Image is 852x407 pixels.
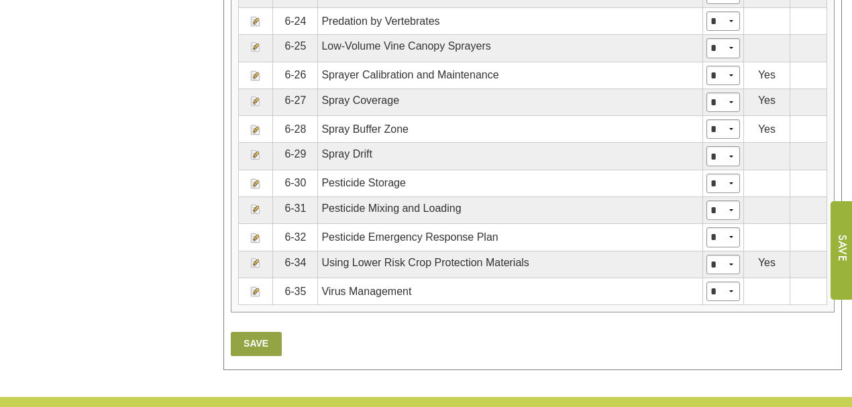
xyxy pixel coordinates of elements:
[273,89,318,115] td: 6-27
[273,116,318,143] td: 6-28
[830,201,852,300] input: Submit
[318,35,703,62] td: Low-Volume Vine Canopy Sprayers
[273,35,318,62] td: 6-25
[318,251,703,278] td: Using Lower Risk Crop Protection Materials
[744,62,790,89] td: Yes
[318,7,703,34] td: Predation by Vertebrates
[273,251,318,278] td: 6-34
[273,278,318,304] td: 6-35
[318,170,703,196] td: Pesticide Storage
[273,62,318,89] td: 6-26
[318,197,703,224] td: Pesticide Mixing and Loading
[318,143,703,170] td: Spray Drift
[273,197,318,224] td: 6-31
[231,332,282,356] a: Save
[744,116,790,143] td: Yes
[318,116,703,143] td: Spray Buffer Zone
[318,224,703,251] td: Pesticide Emergency Response Plan
[744,89,790,115] td: Yes
[273,7,318,34] td: 6-24
[273,143,318,170] td: 6-29
[318,62,703,89] td: Sprayer Calibration and Maintenance
[273,170,318,196] td: 6-30
[318,278,703,304] td: Virus Management
[273,224,318,251] td: 6-32
[318,89,703,115] td: Spray Coverage
[744,251,790,278] td: Yes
